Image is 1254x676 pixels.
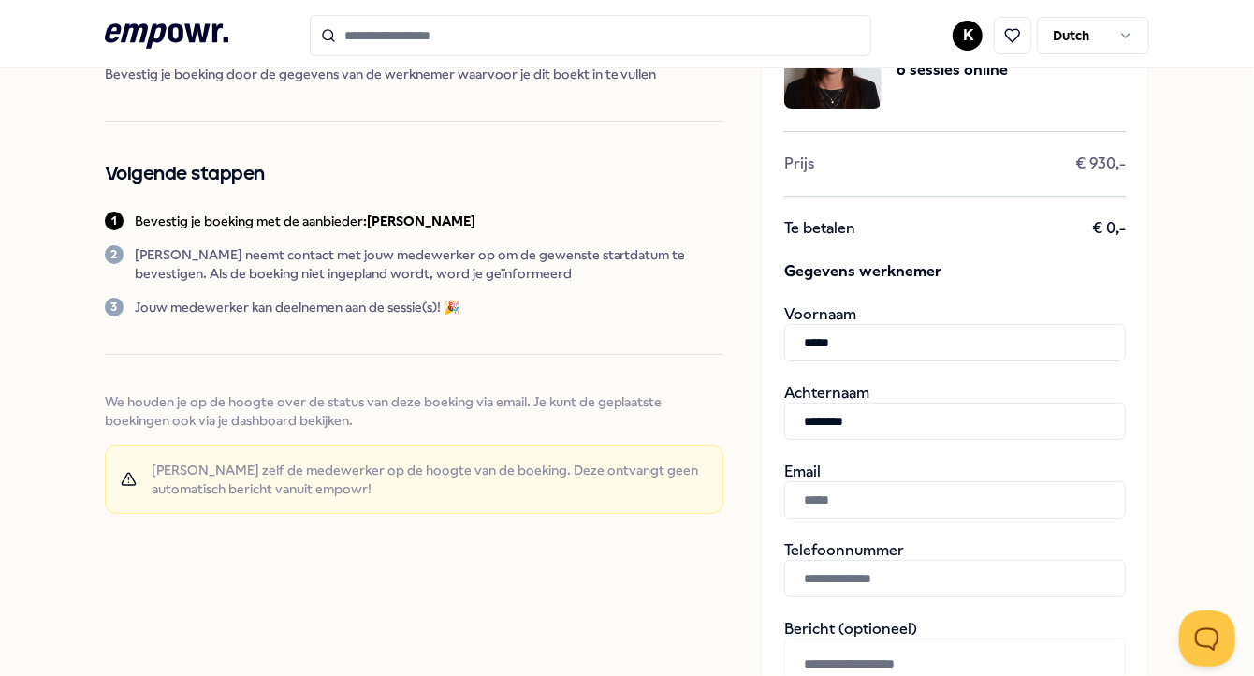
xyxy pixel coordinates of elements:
[784,463,1126,519] div: Email
[152,461,707,498] span: [PERSON_NAME] zelf de medewerker op de hoogte van de boeking. Deze ontvangt geen automatisch beri...
[1179,610,1235,667] iframe: Help Scout Beacon - Open
[105,245,124,264] div: 2
[367,213,475,228] b: [PERSON_NAME]
[135,298,459,316] p: Jouw medewerker kan deelnemen aan de sessie(s)! 🎉
[784,260,1126,283] span: Gegevens werknemer
[784,219,855,238] span: Te betalen
[105,212,124,230] div: 1
[105,392,724,430] span: We houden je op de hoogte over de status van deze boeking via email. Je kunt de geplaatste boekin...
[135,245,724,283] p: [PERSON_NAME] neemt contact met jouw medewerker op om de gewenste startdatum te bevestigen. Als d...
[135,212,475,230] p: Bevestig je boeking met de aanbieder:
[105,298,124,316] div: 3
[784,154,814,173] span: Prijs
[784,384,1126,440] div: Achternaam
[953,21,983,51] button: K
[1075,154,1126,173] span: € 930,-
[310,15,871,56] input: Search for products, categories or subcategories
[105,159,724,189] h2: Volgende stappen
[1092,219,1126,238] span: € 0,-
[784,305,1126,361] div: Voornaam
[784,541,1126,597] div: Telefoonnummer
[897,58,1008,82] span: 6 sessies online
[105,65,724,83] span: Bevestig je boeking door de gegevens van de werknemer waarvoor je dit boekt in te vullen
